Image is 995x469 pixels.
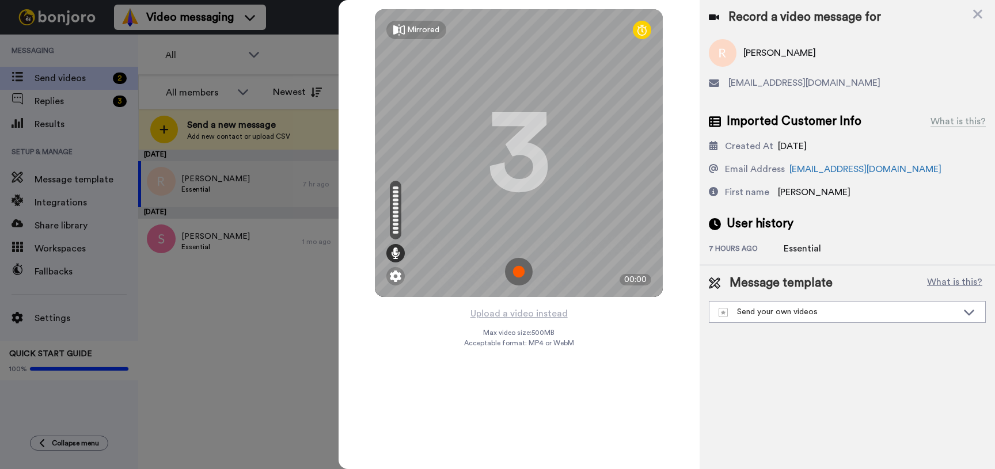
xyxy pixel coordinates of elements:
[725,185,769,199] div: First name
[719,308,728,317] img: demo-template.svg
[464,338,574,348] span: Acceptable format: MP4 or WebM
[620,274,651,285] div: 00:00
[727,215,793,232] span: User history
[487,110,550,196] div: 3
[390,270,401,282] img: ic_gear.svg
[728,76,880,90] span: [EMAIL_ADDRESS][DOMAIN_NAME]
[931,115,986,128] div: What is this?
[725,139,773,153] div: Created At
[709,244,784,256] div: 7 hours ago
[467,306,571,321] button: Upload a video instead
[784,242,841,256] div: Essential
[727,113,861,130] span: Imported Customer Info
[789,165,941,174] a: [EMAIL_ADDRESS][DOMAIN_NAME]
[924,274,986,292] button: What is this?
[730,274,833,292] span: Message template
[483,328,555,337] span: Max video size: 500 MB
[719,306,958,318] div: Send your own videos
[505,258,533,285] img: ic_record_start.svg
[778,142,807,151] span: [DATE]
[778,188,850,197] span: [PERSON_NAME]
[725,162,785,176] div: Email Address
